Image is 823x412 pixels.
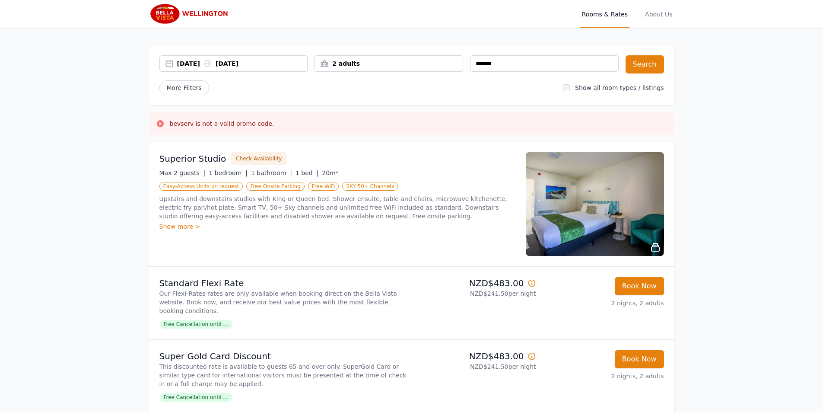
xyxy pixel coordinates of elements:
[159,350,408,362] p: Super Gold Card Discount
[246,182,304,191] span: Free Onsite Parking
[322,169,338,176] span: 20m²
[342,182,398,191] span: SKY 50+ Channels
[159,153,226,165] h3: Superior Studio
[231,152,286,165] button: Check Availability
[159,195,515,220] p: Upstairs and downstairs studios with King or Queen bed. Shower ensuite, table and chairs, microwa...
[159,80,209,95] span: More Filters
[575,84,664,91] label: Show all room types / listings
[615,277,664,295] button: Book Now
[615,350,664,368] button: Book Now
[149,3,232,24] img: Bella Vista Wellington
[159,362,408,388] p: This discounted rate is available to guests 65 and over only. SuperGold Card or similar type card...
[415,362,536,371] p: NZD$241.50 per night
[415,277,536,289] p: NZD$483.00
[626,55,664,73] button: Search
[159,393,232,402] span: Free Cancellation until ...
[159,222,515,231] div: Show more >
[209,169,248,176] span: 1 bedroom |
[415,350,536,362] p: NZD$483.00
[543,372,664,380] p: 2 nights, 2 adults
[170,119,274,128] h3: bevserv is not a valid promo code.
[159,277,408,289] p: Standard Flexi Rate
[159,289,408,315] p: Our Flexi-Rates rates are only available when booking direct on the Bella Vista website. Book now...
[296,169,318,176] span: 1 bed |
[159,169,206,176] span: Max 2 guests |
[159,320,232,329] span: Free Cancellation until ...
[251,169,292,176] span: 1 bathroom |
[177,59,308,68] div: [DATE] [DATE]
[543,299,664,307] p: 2 nights, 2 adults
[415,289,536,298] p: NZD$241.50 per night
[159,182,243,191] span: Easy-Access Units on request
[315,59,463,68] div: 2 adults
[308,182,339,191] span: Free WiFi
